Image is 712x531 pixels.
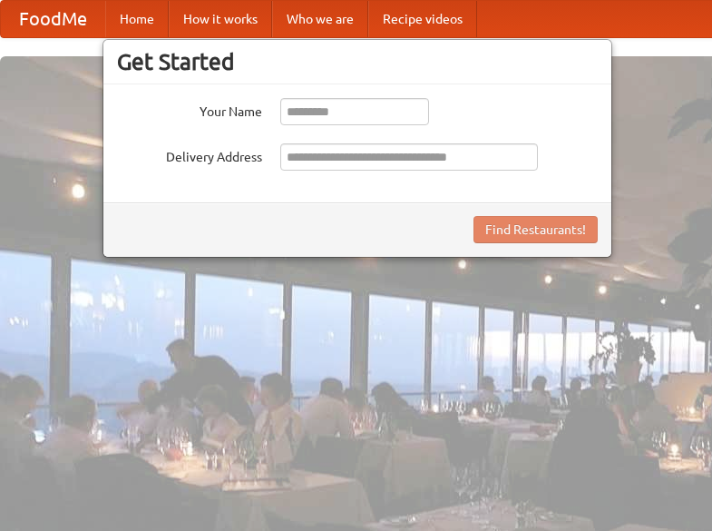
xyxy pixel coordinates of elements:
[117,143,262,166] label: Delivery Address
[117,48,598,75] h3: Get Started
[473,216,598,243] button: Find Restaurants!
[105,1,169,37] a: Home
[1,1,105,37] a: FoodMe
[272,1,368,37] a: Who we are
[117,98,262,121] label: Your Name
[169,1,272,37] a: How it works
[368,1,477,37] a: Recipe videos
